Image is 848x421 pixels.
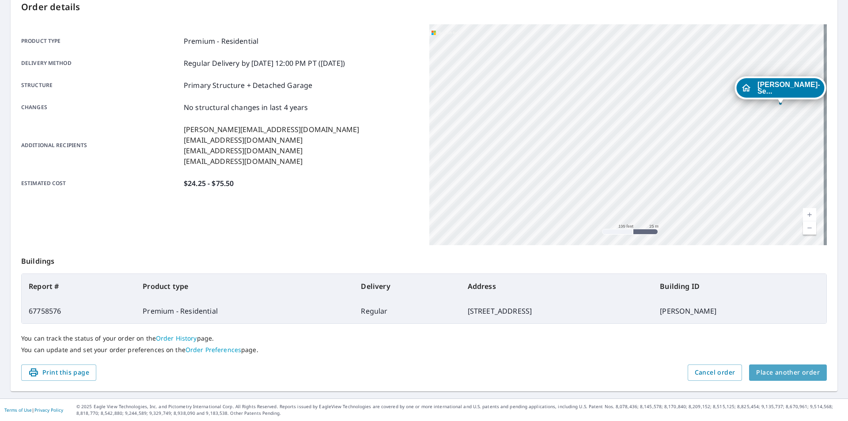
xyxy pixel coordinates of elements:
[184,36,258,46] p: Premium - Residential
[21,364,96,381] button: Print this page
[184,145,359,156] p: [EMAIL_ADDRESS][DOMAIN_NAME]
[136,299,354,323] td: Premium - Residential
[461,299,653,323] td: [STREET_ADDRESS]
[28,367,89,378] span: Print this page
[756,367,820,378] span: Place another order
[184,58,345,68] p: Regular Delivery by [DATE] 12:00 PM PT ([DATE])
[653,299,826,323] td: [PERSON_NAME]
[4,407,63,413] p: |
[156,334,197,342] a: Order History
[461,274,653,299] th: Address
[76,403,844,417] p: © 2025 Eagle View Technologies, Inc. and Pictometry International Corp. All Rights Reserved. Repo...
[21,0,827,14] p: Order details
[21,334,827,342] p: You can track the status of your order on the page.
[803,208,816,221] a: Current Level 18, Zoom In
[184,102,308,113] p: No structural changes in last 4 years
[4,407,32,413] a: Terms of Use
[653,274,826,299] th: Building ID
[22,274,136,299] th: Report #
[354,274,460,299] th: Delivery
[136,274,354,299] th: Product type
[21,36,180,46] p: Product type
[184,124,359,135] p: [PERSON_NAME][EMAIL_ADDRESS][DOMAIN_NAME]
[21,58,180,68] p: Delivery method
[185,345,241,354] a: Order Preferences
[21,80,180,91] p: Structure
[21,124,180,167] p: Additional recipients
[21,346,827,354] p: You can update and set your order preferences on the page.
[757,81,820,95] span: [PERSON_NAME]-Se...
[21,245,827,273] p: Buildings
[803,221,816,235] a: Current Level 18, Zoom Out
[184,156,359,167] p: [EMAIL_ADDRESS][DOMAIN_NAME]
[184,80,312,91] p: Primary Structure + Detached Garage
[34,407,63,413] a: Privacy Policy
[735,76,826,104] div: Dropped pin, building Merrick-Sean, Residential property, 2689 Colchester Rd Cleveland, OH 44106
[354,299,460,323] td: Regular
[22,299,136,323] td: 67758576
[184,178,234,189] p: $24.25 - $75.50
[688,364,742,381] button: Cancel order
[21,178,180,189] p: Estimated cost
[695,367,735,378] span: Cancel order
[21,102,180,113] p: Changes
[184,135,359,145] p: [EMAIL_ADDRESS][DOMAIN_NAME]
[749,364,827,381] button: Place another order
